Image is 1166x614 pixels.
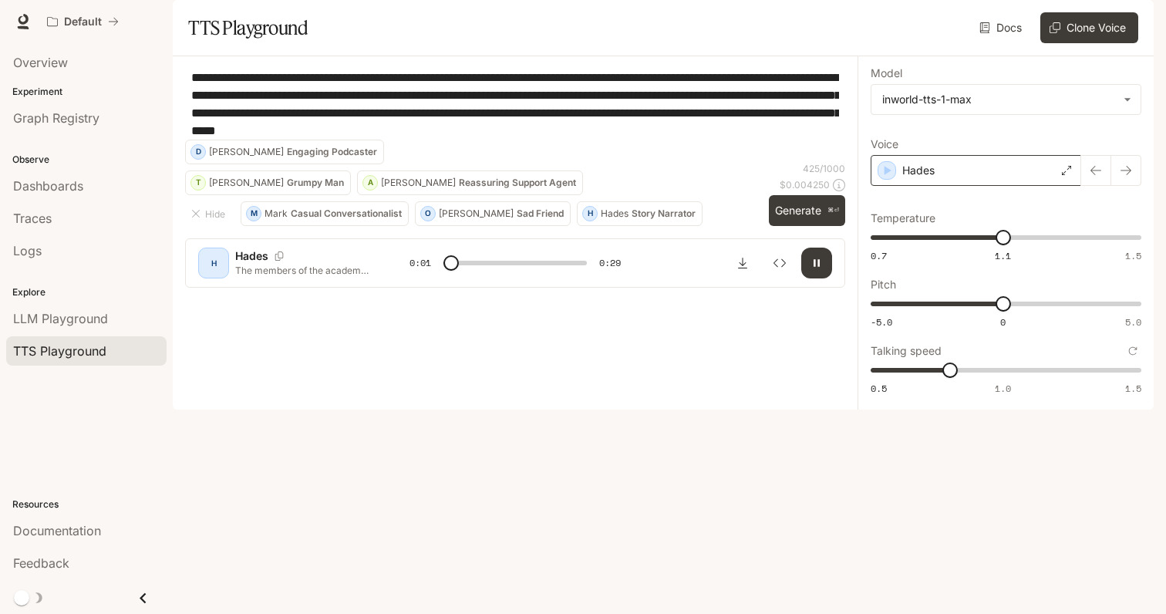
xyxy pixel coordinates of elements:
span: 5.0 [1125,315,1141,329]
p: Default [64,15,102,29]
p: Model [871,68,902,79]
p: [PERSON_NAME] [209,147,284,157]
p: Casual Conversationalist [291,209,402,218]
p: Hades [902,163,935,178]
button: Copy Voice ID [268,251,290,261]
div: inworld-tts-1-max [882,92,1116,107]
p: Talking speed [871,346,942,356]
button: MMarkCasual Conversationalist [241,201,409,226]
div: T [191,170,205,195]
button: D[PERSON_NAME]Engaging Podcaster [185,140,384,164]
div: D [191,140,205,164]
p: Reassuring Support Agent [459,178,576,187]
span: 0:01 [409,255,431,271]
button: Clone Voice [1040,12,1138,43]
span: 1.0 [995,382,1011,395]
h1: TTS Playground [188,12,308,43]
div: A [363,170,377,195]
p: [PERSON_NAME] [439,209,514,218]
p: Sad Friend [517,209,564,218]
button: Generate⌘⏎ [769,195,845,227]
button: T[PERSON_NAME]Grumpy Man [185,170,351,195]
p: Temperature [871,213,935,224]
p: ⌘⏎ [827,206,839,215]
button: HHadesStory Narrator [577,201,703,226]
a: Docs [976,12,1028,43]
p: Hades [601,209,628,218]
p: [PERSON_NAME] [381,178,456,187]
span: 1.1 [995,249,1011,262]
p: Hades [235,248,268,264]
span: 1.5 [1125,249,1141,262]
span: 1.5 [1125,382,1141,395]
span: 0.7 [871,249,887,262]
button: O[PERSON_NAME]Sad Friend [415,201,571,226]
p: Grumpy Man [287,178,344,187]
p: Story Narrator [632,209,696,218]
div: O [421,201,435,226]
p: Mark [265,209,288,218]
button: Reset to default [1124,342,1141,359]
div: inworld-tts-1-max [871,85,1141,114]
button: All workspaces [40,6,126,37]
span: 0 [1000,315,1006,329]
span: -5.0 [871,315,892,329]
p: 425 / 1000 [803,162,845,175]
span: 0.5 [871,382,887,395]
div: M [247,201,261,226]
p: Pitch [871,279,896,290]
button: Download audio [727,248,758,278]
p: The members of the academy’s scientific committees from the departments of training, nutrition, l... [235,264,372,277]
p: [PERSON_NAME] [209,178,284,187]
button: A[PERSON_NAME]Reassuring Support Agent [357,170,583,195]
button: Inspect [764,248,795,278]
button: Hide [185,201,234,226]
div: H [583,201,597,226]
span: 0:29 [599,255,621,271]
p: Engaging Podcaster [287,147,377,157]
p: Voice [871,139,898,150]
div: H [201,251,226,275]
